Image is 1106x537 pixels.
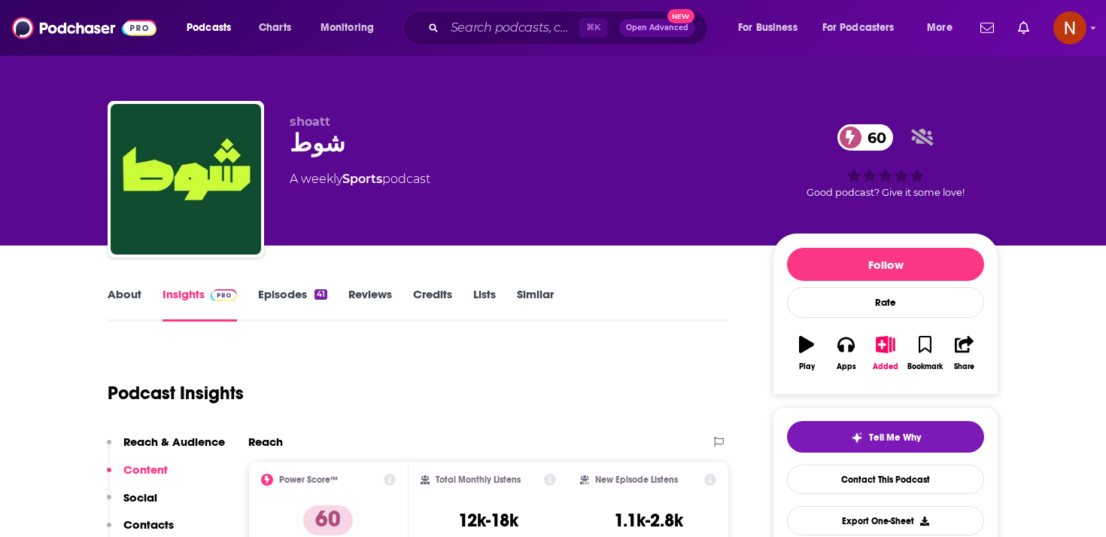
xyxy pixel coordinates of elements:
[787,326,826,380] button: Play
[773,114,998,208] div: 60Good podcast? Give it some love!
[826,326,865,380] button: Apps
[787,465,984,494] a: Contact This Podcast
[111,104,261,255] img: شوط
[108,382,244,404] h1: Podcast Insights
[123,517,174,532] p: Contacts
[813,16,916,40] button: open menu
[123,462,168,477] p: Content
[123,435,225,449] p: Reach & Audience
[279,474,338,485] h2: Power Score™
[1053,11,1086,44] img: User Profile
[787,248,984,281] button: Follow
[445,16,579,40] input: Search podcasts, credits, & more...
[738,17,798,38] span: For Business
[290,114,330,129] span: shoatt
[907,362,943,371] div: Bookmark
[259,17,291,38] span: Charts
[945,326,984,380] button: Share
[852,124,894,151] span: 60
[927,17,953,38] span: More
[290,170,430,188] div: A weekly podcast
[258,287,327,322] a: Episodes41
[517,287,554,322] a: Similar
[822,17,895,38] span: For Podcasters
[595,474,678,485] h2: New Episode Listens
[787,287,984,318] div: Rate
[107,462,168,490] button: Content
[436,474,521,485] h2: Total Monthly Listens
[163,287,237,322] a: InsightsPodchaser Pro
[807,187,965,198] span: Good podcast? Give it some love!
[626,24,688,32] span: Open Advanced
[211,289,237,301] img: Podchaser Pro
[342,172,382,186] a: Sports
[1053,11,1086,44] span: Logged in as AdelNBM
[787,421,984,453] button: tell me why sparkleTell Me Why
[851,432,863,444] img: tell me why sparkle
[187,17,231,38] span: Podcasts
[866,326,905,380] button: Added
[614,509,683,532] h3: 1.1k-2.8k
[418,11,722,45] div: Search podcasts, credits, & more...
[123,490,157,505] p: Social
[619,19,695,37] button: Open AdvancedNew
[321,17,374,38] span: Monitoring
[314,289,327,300] div: 41
[413,287,452,322] a: Credits
[176,16,251,40] button: open menu
[107,435,225,462] button: Reach & Audience
[108,287,141,322] a: About
[873,362,898,371] div: Added
[303,505,353,535] p: 60
[12,14,156,42] img: Podchaser - Follow, Share and Rate Podcasts
[787,506,984,535] button: Export One-Sheet
[799,362,815,371] div: Play
[905,326,944,380] button: Bookmark
[837,362,856,371] div: Apps
[458,509,518,532] h3: 12k-18k
[837,124,894,151] a: 60
[473,287,496,322] a: Lists
[107,490,157,518] button: Social
[249,16,300,40] a: Charts
[916,16,971,40] button: open menu
[310,16,393,40] button: open menu
[954,362,974,371] div: Share
[974,15,1000,41] a: Show notifications dropdown
[1012,15,1035,41] a: Show notifications dropdown
[579,18,607,38] span: ⌘ K
[869,432,921,444] span: Tell Me Why
[1053,11,1086,44] button: Show profile menu
[248,435,283,449] h2: Reach
[348,287,392,322] a: Reviews
[667,9,694,23] span: New
[728,16,816,40] button: open menu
